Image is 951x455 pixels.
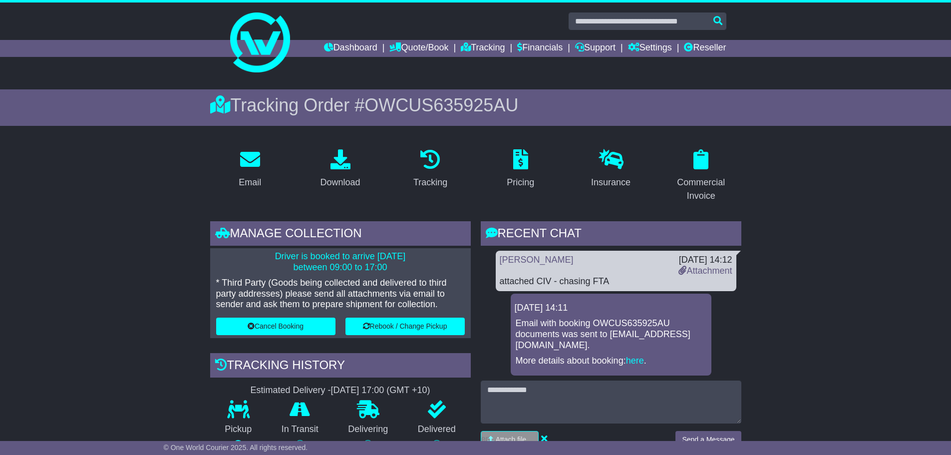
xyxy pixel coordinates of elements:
button: Cancel Booking [216,318,335,335]
a: Insurance [585,146,637,193]
a: Financials [517,40,563,57]
p: More details about booking: . [516,356,706,367]
div: [DATE] 17:00 (GMT +10) [331,385,430,396]
div: Manage collection [210,221,471,248]
div: Tracking Order # [210,94,741,116]
a: Email [232,146,268,193]
p: Delivered [403,424,471,435]
button: Send a Message [675,431,741,449]
a: [PERSON_NAME] [500,255,574,265]
a: Commercial Invoice [661,146,741,206]
p: Delivering [333,424,403,435]
span: © One World Courier 2025. All rights reserved. [164,444,308,452]
div: Tracking history [210,353,471,380]
div: attached CIV - chasing FTA [500,276,732,287]
a: Support [575,40,616,57]
span: OWCUS635925AU [364,95,518,115]
div: Pricing [507,176,534,189]
a: Attachment [678,266,732,276]
a: Tracking [461,40,505,57]
p: * Third Party (Goods being collected and delivered to third party addresses) please send all atta... [216,278,465,310]
a: Dashboard [324,40,377,57]
div: [DATE] 14:12 [678,255,732,266]
p: Email with booking OWCUS635925AU documents was sent to [EMAIL_ADDRESS][DOMAIN_NAME]. [516,318,706,351]
div: [DATE] 14:11 [515,303,707,314]
div: Email [239,176,261,189]
div: Download [320,176,360,189]
a: Reseller [684,40,726,57]
div: Tracking [413,176,447,189]
a: Download [314,146,366,193]
p: Driver is booked to arrive [DATE] between 09:00 to 17:00 [216,251,465,273]
button: Rebook / Change Pickup [345,318,465,335]
div: Commercial Invoice [667,176,735,203]
a: Quote/Book [389,40,448,57]
div: Estimated Delivery - [210,385,471,396]
a: Tracking [407,146,454,193]
a: Settings [628,40,672,57]
a: here [626,356,644,366]
a: Pricing [500,146,541,193]
div: Insurance [591,176,631,189]
p: Pickup [210,424,267,435]
p: In Transit [267,424,333,435]
div: RECENT CHAT [481,221,741,248]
